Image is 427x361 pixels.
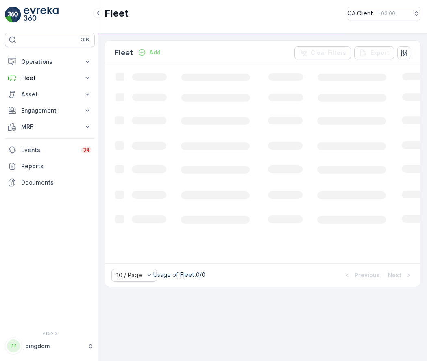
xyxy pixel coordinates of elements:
[5,86,95,102] button: Asset
[387,270,414,280] button: Next
[5,337,95,354] button: PPpingdom
[5,54,95,70] button: Operations
[347,9,373,17] p: QA Client
[370,49,389,57] p: Export
[5,158,95,174] a: Reports
[21,162,91,170] p: Reports
[149,48,161,57] p: Add
[342,270,381,280] button: Previous
[294,46,351,59] button: Clear Filters
[83,147,90,153] p: 34
[355,271,380,279] p: Previous
[5,102,95,119] button: Engagement
[388,271,401,279] p: Next
[24,7,59,23] img: logo_light-DOdMpM7g.png
[21,90,78,98] p: Asset
[153,271,205,279] p: Usage of Fleet : 0/0
[7,339,20,352] div: PP
[5,7,21,23] img: logo
[311,49,346,57] p: Clear Filters
[5,331,95,336] span: v 1.52.3
[25,342,83,350] p: pingdom
[354,46,394,59] button: Export
[115,47,133,59] p: Fleet
[347,7,420,20] button: QA Client(+03:00)
[21,58,78,66] p: Operations
[5,174,95,191] a: Documents
[376,10,397,17] p: ( +03:00 )
[5,119,95,135] button: MRF
[21,74,78,82] p: Fleet
[5,142,95,158] a: Events34
[5,70,95,86] button: Fleet
[21,146,76,154] p: Events
[81,37,89,43] p: ⌘B
[21,178,91,187] p: Documents
[105,7,129,20] p: Fleet
[135,48,164,57] button: Add
[21,107,78,115] p: Engagement
[21,123,78,131] p: MRF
